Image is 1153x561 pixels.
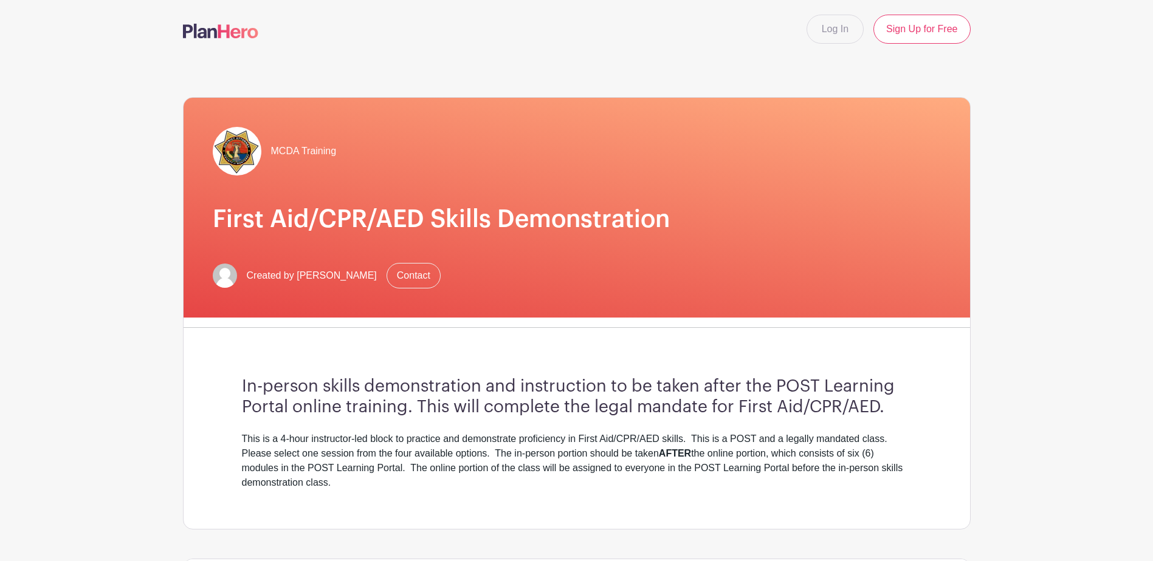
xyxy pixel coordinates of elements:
[242,432,912,490] div: This is a 4-hour instructor-led block to practice and demonstrate proficiency in First Aid/CPR/AE...
[183,24,258,38] img: logo-507f7623f17ff9eddc593b1ce0a138ce2505c220e1c5a4e2b4648c50719b7d32.svg
[213,263,237,288] img: default-ce2991bfa6775e67f084385cd625a349d9dcbb7a52a09fb2fda1e96e2d18dcdb.png
[271,144,337,158] span: MCDA Training
[387,263,441,288] a: Contact
[213,127,261,175] img: DA%20Logo.png
[659,448,691,458] strong: AFTER
[807,15,864,44] a: Log In
[873,15,970,44] a: Sign Up for Free
[247,268,377,283] span: Created by [PERSON_NAME]
[213,205,941,234] h1: First Aid/CPR/AED Skills Demonstration
[242,376,912,417] h3: In-person skills demonstration and instruction to be taken after the POST Learning Portal online ...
